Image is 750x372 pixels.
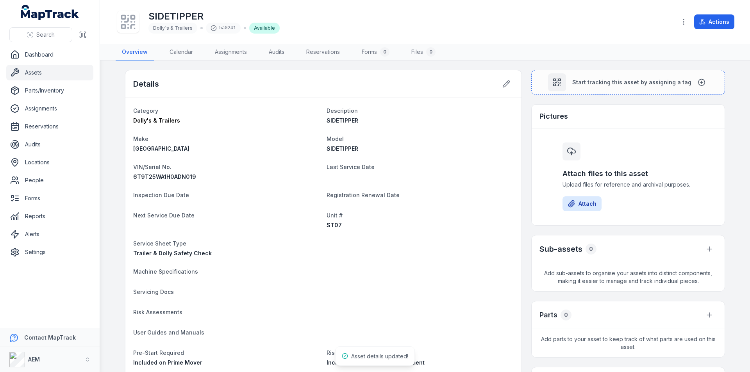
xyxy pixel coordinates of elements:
[327,212,343,219] span: Unit #
[561,310,571,320] div: 0
[133,78,159,89] h2: Details
[206,23,241,34] div: 5a0241
[572,78,691,86] span: Start tracking this asset by assigning a tag
[6,101,93,116] a: Assignments
[133,173,196,180] span: 6T9T25WA1H0ADN019
[133,329,204,336] span: User Guides and Manuals
[562,181,694,189] span: Upload files for reference and archival purposes.
[24,334,76,341] strong: Contact MapTrack
[133,212,195,219] span: Next Service Due Date
[249,23,280,34] div: Available
[327,359,425,366] span: Included on Truck Risk Assessment
[133,288,174,295] span: Servicing Docs
[6,208,93,224] a: Reports
[6,119,93,134] a: Reservations
[163,44,199,61] a: Calendar
[6,137,93,152] a: Audits
[532,263,725,291] span: Add sub-assets to organise your assets into distinct components, making it easier to manage and t...
[133,250,212,256] span: Trailer & Dolly Safety Check
[539,111,568,122] h3: Pictures
[405,44,442,61] a: Files0
[694,14,734,29] button: Actions
[133,164,171,170] span: VIN/Serial No.
[327,107,358,114] span: Description
[6,155,93,170] a: Locations
[562,196,602,211] button: Attach
[327,135,344,142] span: Model
[133,240,186,247] span: Service Sheet Type
[133,359,202,366] span: Included on Prime Mover
[21,5,79,20] a: MapTrack
[209,44,253,61] a: Assignments
[351,353,408,360] span: Asset details updated!
[531,70,725,95] button: Start tracking this asset by assigning a tag
[532,329,725,357] span: Add parts to your asset to keep track of what parts are used on this asset.
[262,44,291,61] a: Audits
[28,356,40,363] strong: AEM
[36,31,55,39] span: Search
[116,44,154,61] a: Overview
[327,164,375,170] span: Last Service Date
[6,83,93,98] a: Parts/Inventory
[6,226,93,242] a: Alerts
[562,168,694,179] h3: Attach files to this asset
[6,190,93,206] a: Forms
[9,27,72,42] button: Search
[133,107,158,114] span: Category
[327,117,358,124] span: SIDETIPPER
[133,268,198,275] span: Machine Specifications
[380,47,389,57] div: 0
[327,145,358,152] span: SIDETIPPER
[153,25,193,31] span: Dolly's & Trailers
[327,222,342,228] span: ST07
[6,173,93,188] a: People
[300,44,346,61] a: Reservations
[327,349,398,356] span: Risk Assessment needed?
[539,310,557,320] h3: Parts
[133,349,184,356] span: Pre-Start Required
[133,309,182,315] span: Risk Assessments
[586,244,596,255] div: 0
[148,10,280,23] h1: SIDETIPPER
[133,117,180,124] span: Dolly's & Trailers
[327,192,400,198] span: Registration Renewal Date
[355,44,396,61] a: Forms0
[133,145,189,152] span: [GEOGRAPHIC_DATA]
[6,47,93,62] a: Dashboard
[6,244,93,260] a: Settings
[133,135,148,142] span: Make
[426,47,436,57] div: 0
[539,244,582,255] h2: Sub-assets
[6,65,93,80] a: Assets
[133,192,189,198] span: Inspection Due Date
